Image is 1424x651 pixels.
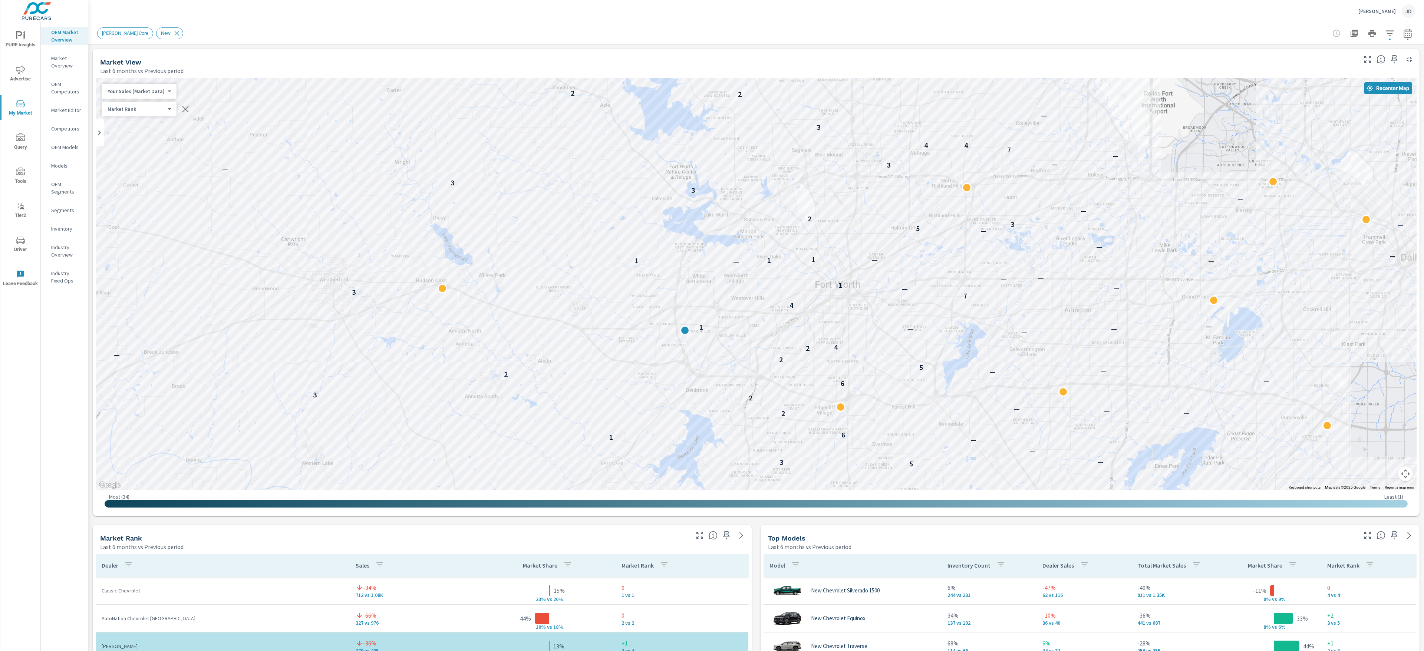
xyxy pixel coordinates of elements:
p: 0 [622,611,742,620]
span: Market Rank shows you how you rank, in terms of sales, to other dealerships in your market. “Mark... [709,531,718,540]
button: Keyboard shortcuts [1289,485,1321,490]
p: — [1098,457,1104,466]
p: 5 [919,363,923,372]
p: Market Editor [51,106,82,114]
p: AutoNation Chevrolet [GEOGRAPHIC_DATA] [102,615,344,622]
p: -10% [1042,611,1125,620]
p: -40% [1137,583,1220,592]
span: Map data ©2025 Google [1325,485,1365,489]
p: 6% [947,583,1031,592]
p: 3 [887,161,890,169]
p: Market Share [523,562,557,569]
span: Leave Feedback [3,270,38,288]
button: Minimize Widget [1403,53,1415,65]
p: 13% [553,642,564,651]
h5: Market Rank [100,534,142,542]
p: Classic Chevrolet [102,587,344,594]
p: — [1208,257,1214,265]
div: OEM Segments [41,179,88,197]
p: 2 vs 2 [622,620,742,626]
p: 0 [622,583,742,592]
p: -66% [363,611,376,620]
p: s 18% [550,624,567,630]
div: Your Sales (Market Data) [102,106,171,113]
p: Inventory Count [947,562,990,569]
p: — [1104,406,1110,415]
p: 244 vs 231 [947,592,1031,598]
p: — [1029,447,1035,456]
img: glamour [772,607,802,629]
a: See more details in report [735,529,747,541]
p: — [970,435,976,444]
span: Tools [3,168,38,186]
p: 4 [834,343,838,351]
p: 7 [963,291,967,300]
p: 2 [738,90,742,99]
span: Driver [3,236,38,254]
p: — [908,324,914,333]
p: 4 [924,141,928,150]
div: Industry Fixed Ops [41,268,88,286]
div: Market Editor [41,105,88,116]
div: Inventory [41,223,88,234]
p: — [1397,221,1403,229]
p: 8% v [1255,624,1275,630]
span: [PERSON_NAME] Core [98,30,153,36]
div: JD [1402,4,1415,18]
p: — [1021,328,1027,337]
p: 1 [812,255,815,264]
p: Model [769,562,785,569]
span: Recenter Map [1367,85,1409,92]
p: s 9% [1275,596,1292,602]
button: Map camera controls [1398,466,1413,481]
p: -36% [1137,611,1220,620]
span: Query [3,133,38,152]
p: [PERSON_NAME] [1358,8,1396,14]
p: 6% [1042,639,1125,648]
p: — [1052,160,1058,169]
p: — [733,258,739,267]
p: — [1237,195,1243,204]
p: 2 [779,355,783,364]
p: 2 [571,89,574,98]
span: New [156,30,175,36]
p: Market Overview [51,54,82,69]
p: — [1263,377,1269,386]
h5: Top Models [768,534,805,542]
p: -47% [1042,583,1125,592]
p: — [1112,151,1118,160]
p: — [1206,322,1212,331]
p: 6 [841,379,844,388]
p: Market Rank [108,106,165,112]
p: 4 [964,141,968,150]
p: 44% [1303,642,1314,651]
p: Dealer [102,562,118,569]
p: 1 [699,323,703,332]
a: Terms (opens in new tab) [1370,485,1380,489]
p: 33% [1297,614,1308,623]
h5: Market View [100,58,141,66]
p: — [1114,284,1120,293]
p: Last 6 months vs Previous period [100,542,184,551]
p: [PERSON_NAME] [102,642,344,650]
p: Last 6 months vs Previous period [768,542,851,551]
p: Market Share [1248,562,1282,569]
p: — [1390,251,1395,260]
p: -11% [1253,586,1266,595]
p: Most ( 34 ) [109,493,129,500]
p: 3 [313,390,317,399]
p: 4 [790,301,793,310]
p: 6 [841,430,845,439]
span: Save this to your personalized report [1388,529,1400,541]
p: — [990,367,996,376]
div: New [156,27,183,39]
p: 3 [817,123,820,132]
p: Least ( 1 ) [1384,493,1403,500]
p: Competitors [51,125,82,132]
button: Recenter Map [1364,82,1412,94]
span: Save this to your personalized report [1388,53,1400,65]
p: — [1001,275,1007,284]
div: nav menu [0,22,40,295]
p: Inventory [51,225,82,232]
p: Last 6 months vs Previous period [100,66,184,75]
